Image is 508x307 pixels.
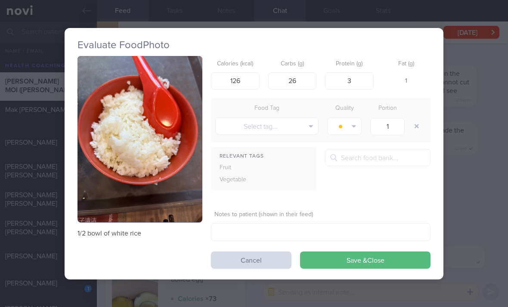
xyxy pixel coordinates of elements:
div: Quality [323,102,366,115]
label: Fat (g) [386,60,427,68]
div: Portion [366,102,409,115]
div: Food Tag [211,102,323,115]
label: Carbs (g) [272,60,313,68]
h2: Evaluate Food Photo [77,39,431,52]
div: 1 [382,72,431,90]
div: Vegetable [211,174,266,186]
input: 9 [325,72,374,89]
input: Search food bank... [325,149,431,166]
label: Calories (kcal) [214,60,256,68]
img: 1/2 bowl of white rice [77,56,202,223]
div: Fruit [211,162,266,174]
label: Notes to patient (shown in their feed) [214,211,427,219]
input: 33 [268,72,317,89]
p: 1/2 bowl of white rice [77,229,202,238]
button: Select tag... [215,118,319,135]
button: Save &Close [300,251,431,269]
div: Relevant Tags [211,151,316,162]
label: Protein (g) [328,60,370,68]
input: 1.0 [370,118,405,135]
input: 250 [211,72,260,89]
button: Cancel [211,251,291,269]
